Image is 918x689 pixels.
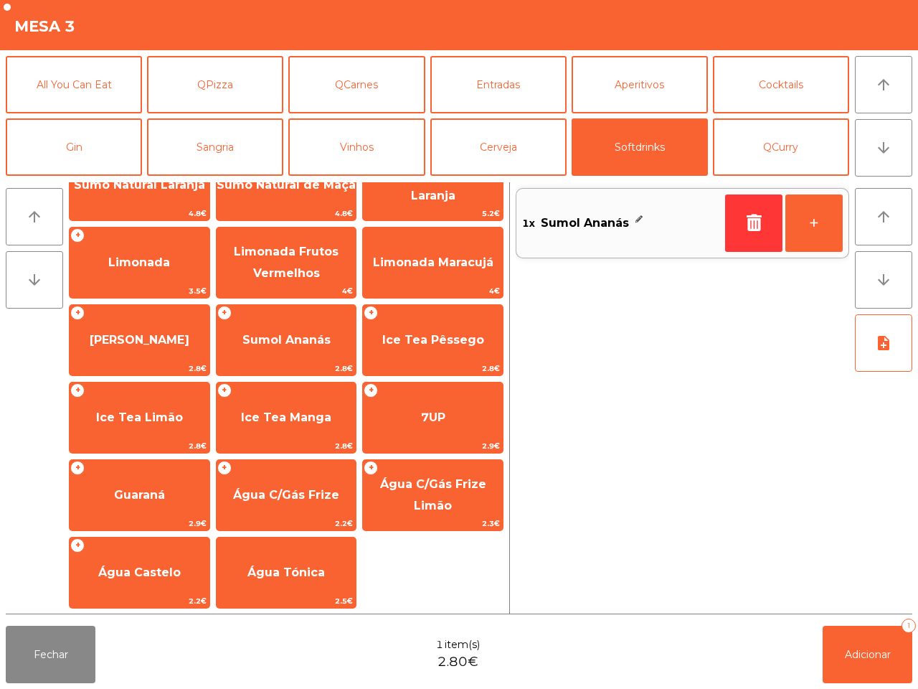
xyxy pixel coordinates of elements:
[380,477,486,512] span: Água C/Gás Frize Limão
[364,383,378,398] span: +
[363,439,503,453] span: 2.9€
[875,76,892,93] i: arrow_upward
[241,411,331,424] span: Ice Tea Manga
[855,188,912,245] button: arrow_upward
[74,178,205,192] span: Sumo Natural Laranja
[233,488,339,502] span: Água C/Gás Frize
[855,56,912,113] button: arrow_upward
[6,626,95,683] button: Fechar
[70,228,85,243] span: +
[363,284,503,298] span: 4€
[147,118,283,176] button: Sangria
[26,271,43,289] i: arrow_downward
[217,362,356,375] span: 2.8€
[382,333,484,347] span: Ice Tea Pêssego
[855,314,912,372] button: note_add
[436,637,443,652] span: 1
[14,16,75,37] h4: Mesa 3
[421,411,445,424] span: 7UP
[713,118,849,176] button: QCurry
[217,383,232,398] span: +
[70,207,209,220] span: 4.8€
[288,118,425,176] button: Vinhos
[6,188,63,245] button: arrow_upward
[70,383,85,398] span: +
[70,306,85,320] span: +
[217,439,356,453] span: 2.8€
[364,306,378,320] span: +
[70,538,85,553] span: +
[875,139,892,156] i: arrow_downward
[70,461,85,475] span: +
[6,118,142,176] button: Gin
[217,207,356,220] span: 4.8€
[855,119,912,177] button: arrow_downward
[430,118,567,176] button: Cerveja
[823,626,912,683] button: Adicionar1
[217,461,232,475] span: +
[430,56,567,113] button: Entradas
[70,439,209,453] span: 2.8€
[242,333,331,347] span: Sumol Ananás
[572,56,708,113] button: Aperitivos
[114,488,165,502] span: Guaraná
[522,212,535,234] span: 1x
[288,56,425,113] button: QCarnes
[247,566,325,579] span: Água Tónica
[363,362,503,375] span: 2.8€
[363,517,503,530] span: 2.3€
[217,594,356,608] span: 2.5€
[373,256,493,269] span: Limonada Maracujá
[234,245,339,280] span: Limonada Frutos Vermelhos
[217,284,356,298] span: 4€
[70,284,209,298] span: 3.5€
[437,652,478,672] span: 2.80€
[26,208,43,225] i: arrow_upward
[902,619,916,633] div: 1
[363,207,503,220] span: 5.2€
[108,256,170,269] span: Limonada
[217,517,356,530] span: 2.2€
[364,461,378,475] span: +
[875,334,892,352] i: note_add
[147,56,283,113] button: QPizza
[855,251,912,309] button: arrow_downward
[6,56,142,113] button: All You Can Eat
[6,251,63,309] button: arrow_downward
[96,411,183,424] span: Ice Tea Limão
[713,56,849,113] button: Cocktails
[541,212,629,234] span: Sumol Ananás
[445,637,480,652] span: item(s)
[70,517,209,530] span: 2.9€
[875,208,892,225] i: arrow_upward
[217,178,356,192] span: Sumo Natural de Maçã
[845,648,891,661] span: Adicionar
[875,271,892,289] i: arrow_downward
[90,333,189,347] span: [PERSON_NAME]
[70,362,209,375] span: 2.8€
[217,306,232,320] span: +
[70,594,209,608] span: 2.2€
[785,194,843,252] button: +
[98,566,181,579] span: Água Castelo
[572,118,708,176] button: Softdrinks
